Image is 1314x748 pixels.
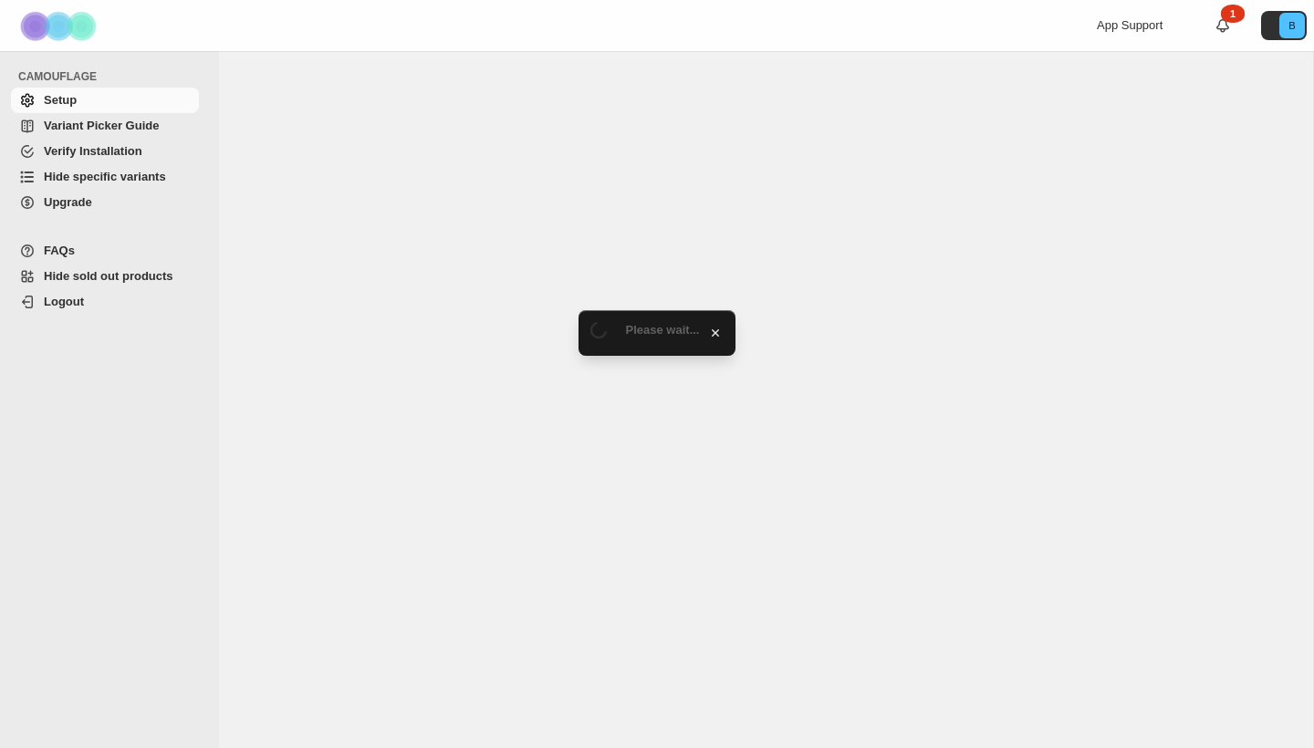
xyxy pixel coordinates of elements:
a: Hide sold out products [11,264,199,289]
span: App Support [1097,18,1163,32]
span: FAQs [44,244,75,257]
span: Variant Picker Guide [44,119,159,132]
span: Avatar with initials B [1279,13,1305,38]
span: Setup [44,93,77,107]
span: Logout [44,295,84,308]
a: Upgrade [11,190,199,215]
button: Avatar with initials B [1261,11,1307,40]
div: 1 [1221,5,1245,23]
a: Hide specific variants [11,164,199,190]
text: B [1288,20,1295,31]
span: Hide specific variants [44,170,166,183]
a: Variant Picker Guide [11,113,199,139]
a: FAQs [11,238,199,264]
a: Logout [11,289,199,315]
a: 1 [1214,16,1232,35]
img: Camouflage [15,1,106,51]
span: Verify Installation [44,144,142,158]
a: Verify Installation [11,139,199,164]
span: Please wait... [626,323,700,337]
span: Hide sold out products [44,269,173,283]
a: Setup [11,88,199,113]
span: CAMOUFLAGE [18,69,206,84]
span: Upgrade [44,195,92,209]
